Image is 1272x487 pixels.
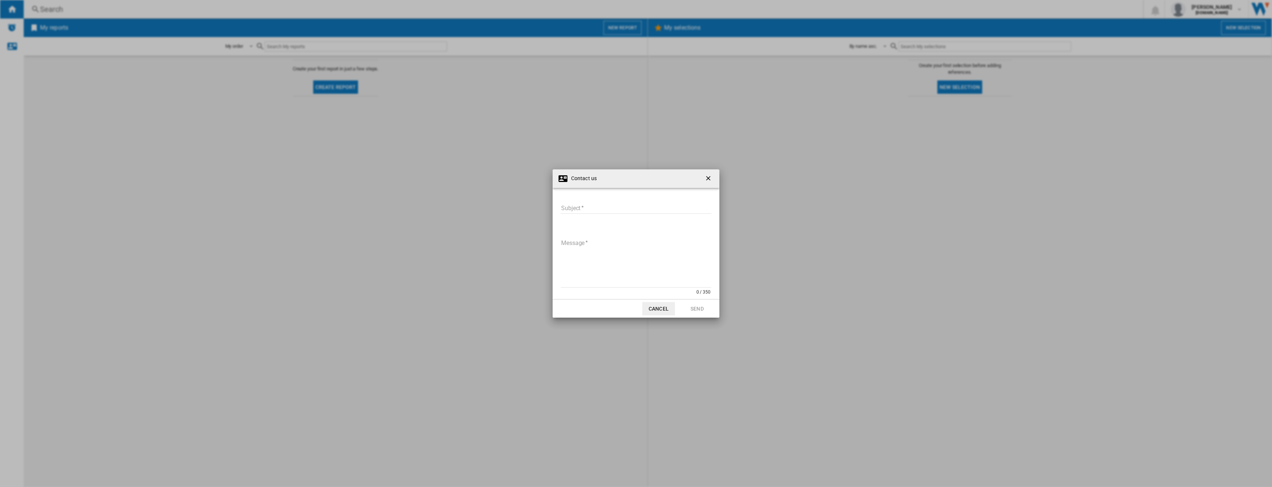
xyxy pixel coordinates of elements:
button: Send [681,302,713,315]
h4: Contact us [567,175,597,182]
div: 0 / 350 [696,288,711,295]
button: getI18NText('BUTTONS.CLOSE_DIALOG') [702,171,716,186]
ng-md-icon: getI18NText('BUTTONS.CLOSE_DIALOG') [705,175,713,183]
button: Cancel [642,302,675,315]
